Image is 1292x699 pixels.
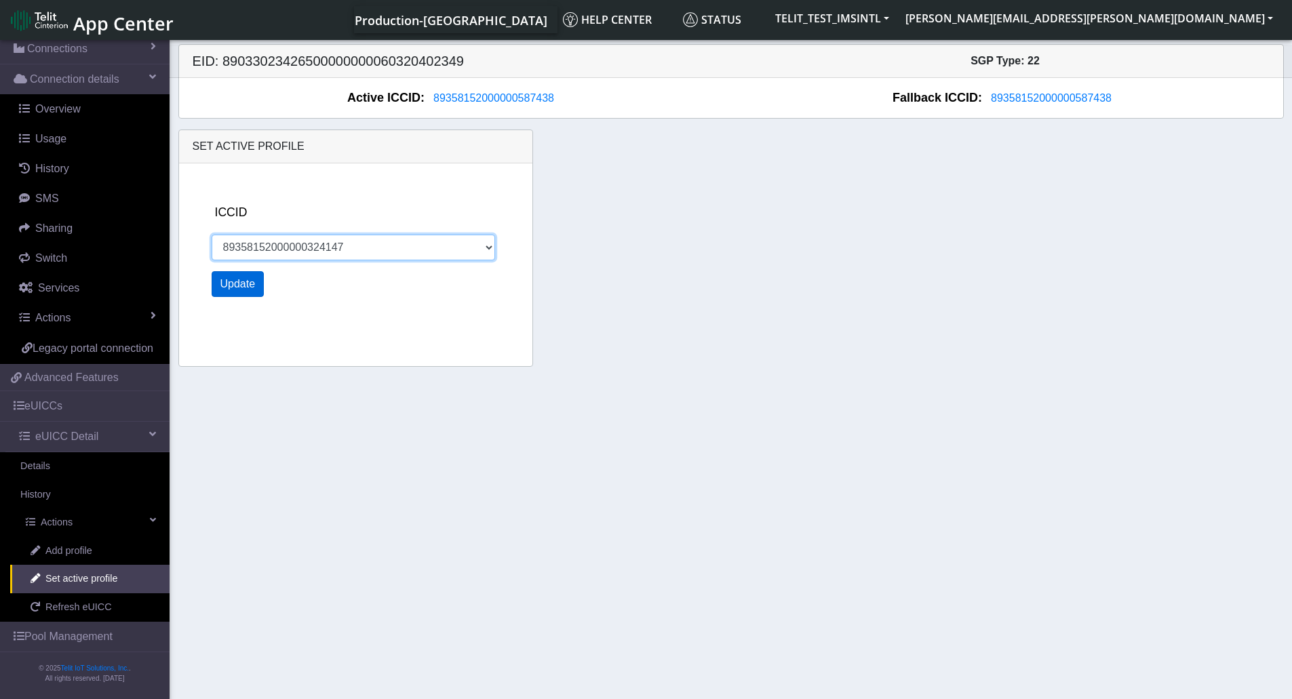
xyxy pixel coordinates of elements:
[767,6,897,31] button: TELIT_TEST_IMSINTL
[35,193,59,204] span: SMS
[557,6,678,33] a: Help center
[45,600,112,615] span: Refresh eUICC
[893,89,982,107] span: Fallback ICCID:
[35,428,98,445] span: eUICC Detail
[10,537,170,565] a: Add profile
[27,41,87,57] span: Connections
[563,12,652,27] span: Help center
[35,312,71,323] span: Actions
[991,92,1112,104] span: 89358152000000587438
[354,6,547,33] a: Your current platform instance
[33,342,153,354] span: Legacy portal connection
[10,565,170,593] a: Set active profile
[982,89,1120,107] button: 89358152000000587438
[30,71,119,87] span: Connection details
[425,89,563,107] button: 89358152000000587438
[45,544,92,559] span: Add profile
[61,664,129,672] a: Telit IoT Solutions, Inc.
[5,214,170,243] a: Sharing
[35,133,66,144] span: Usage
[35,222,73,234] span: Sharing
[45,572,117,586] span: Set active profile
[5,184,170,214] a: SMS
[35,252,67,264] span: Switch
[5,124,170,154] a: Usage
[11,5,172,35] a: App Center
[11,9,68,31] img: logo-telit-cinterion-gw-new.png
[35,163,69,174] span: History
[347,89,425,107] span: Active ICCID:
[212,271,265,297] button: Update
[563,12,578,27] img: knowledge.svg
[10,593,170,622] a: Refresh eUICC
[355,12,547,28] span: Production-[GEOGRAPHIC_DATA]
[433,92,554,104] span: 89358152000000587438
[215,203,248,221] label: ICCID
[193,140,305,152] span: Set active profile
[38,282,79,294] span: Services
[5,273,170,303] a: Services
[182,53,731,69] h5: EID: 89033023426500000000060320402349
[678,6,767,33] a: Status
[971,55,1040,66] span: SGP Type: 22
[24,370,119,386] span: Advanced Features
[5,243,170,273] a: Switch
[5,94,170,124] a: Overview
[35,103,81,115] span: Overview
[5,154,170,184] a: History
[683,12,741,27] span: Status
[5,303,170,333] a: Actions
[41,515,73,530] span: Actions
[5,422,170,452] a: eUICC Detail
[5,508,170,537] a: Actions
[73,11,174,36] span: App Center
[683,12,698,27] img: status.svg
[897,6,1281,31] button: [PERSON_NAME][EMAIL_ADDRESS][PERSON_NAME][DOMAIN_NAME]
